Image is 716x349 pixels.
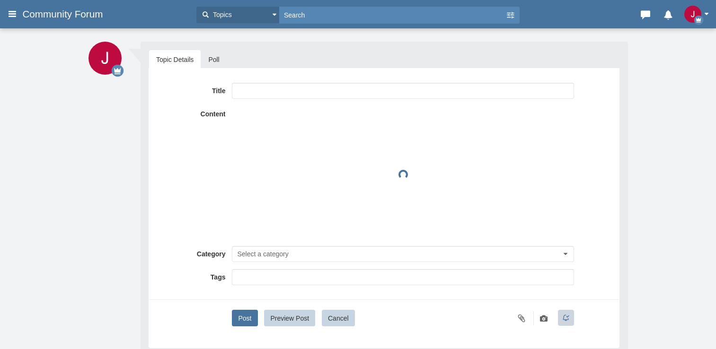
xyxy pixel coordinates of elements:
a: Poll [201,50,226,69]
span: Topics [211,10,232,20]
label: Title [156,83,232,96]
label: Content [156,106,232,119]
label: Tags [156,269,232,282]
button: Cancel [322,310,355,326]
button: Post [232,310,257,326]
img: 9OmttWAAAABklEQVQDABZG4TzfDSx1AAAAAElFTkSuQmCC [88,42,122,75]
label: Category [156,246,232,259]
a: Topic Details [149,50,201,69]
span: Select a category [237,250,288,258]
button: Topics [196,7,279,23]
img: 9OmttWAAAABklEQVQDABZG4TzfDSx1AAAAAElFTkSuQmCC [684,6,701,23]
button: Preview Post [264,310,315,326]
input: Search [279,7,505,23]
button: Select a category [232,246,574,262]
a: Community Forum [22,6,192,23]
span: Community Forum [22,9,110,20]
